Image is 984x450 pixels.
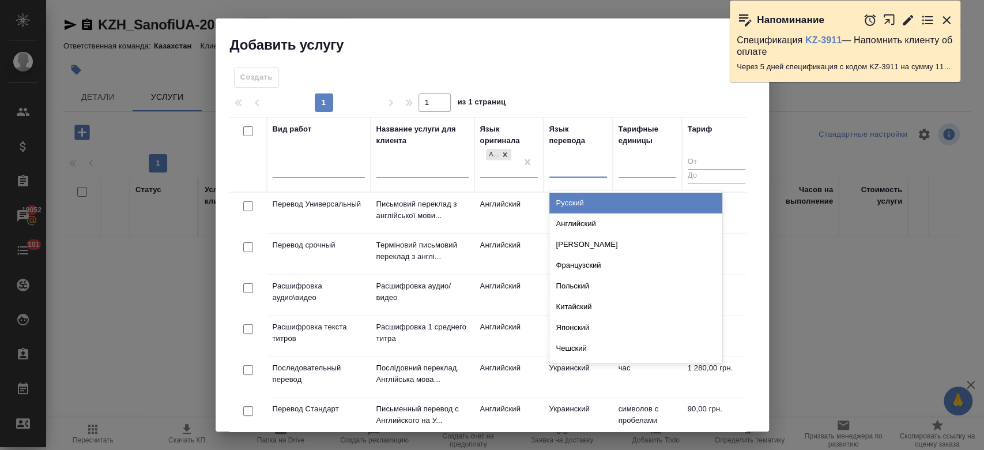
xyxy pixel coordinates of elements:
a: KZ-3911 [805,35,842,45]
p: Расшифровка текста титров [273,321,365,344]
div: Вид работ [273,123,312,135]
div: [PERSON_NAME] [549,234,722,255]
p: Последовательный перевод [273,362,365,385]
p: Расшифровка 1 среднего титра [376,321,469,344]
div: Название услуги для клиента [376,123,469,147]
td: Английский [474,397,544,438]
p: Перевод Стандарт [273,403,365,415]
td: 1 280,00 грн. [682,357,751,397]
input: От [688,155,745,170]
td: час [613,357,682,397]
td: Украинский [544,275,613,315]
div: Английский [549,213,722,234]
span: из 1 страниц [458,95,506,112]
td: Английский [474,357,544,397]
td: Английский [474,234,544,274]
p: Перевод срочный [273,239,365,251]
td: Украинский [544,193,613,233]
p: Расшифровка аудио\видео [273,280,365,303]
input: До [688,169,745,183]
div: Язык перевода [549,123,607,147]
button: Перейти в todo [921,13,934,27]
p: Терміновий письмовий переклад з англі... [376,239,469,262]
p: Письмовий переклад з англійської мови... [376,198,469,222]
td: Английский [474,193,544,233]
td: Английский [474,316,544,356]
p: Напоминание [757,14,824,26]
h2: Добавить услугу [230,36,769,54]
div: Русский [549,193,722,213]
td: Украинский [544,357,613,397]
div: Китайский [549,297,722,317]
td: символов с пробелами [613,397,682,438]
p: Спецификация — Напомнить клиенту об оплате [737,35,953,58]
button: Закрыть [940,13,953,27]
p: Перевод Универсальный [273,198,365,210]
div: Чешский [549,338,722,359]
div: Тариф [688,123,712,135]
button: Отложить [863,13,877,27]
p: Через 5 дней спецификация с кодом KZ-3911 на сумму 11489.08 KZT будет просрочена [737,61,953,73]
button: Открыть в новой вкладке [883,7,896,32]
td: Украинский [544,234,613,274]
td: Украинский [544,316,613,356]
div: Японский [549,317,722,338]
div: Сербский [549,359,722,380]
p: Послідовний переклад, Англійська мова... [376,362,469,385]
p: Расшифровка аудио/видео [376,280,469,303]
div: Язык оригинала [480,123,538,147]
td: Английский [474,275,544,315]
p: Письменный перевод с Английского на У... [376,403,469,426]
button: Редактировать [901,13,915,27]
div: Французский [549,255,722,276]
div: Польский [549,276,722,297]
div: Тарифные единицы [619,123,676,147]
div: Английский [485,148,512,162]
div: Английский [486,149,499,161]
td: Украинский [544,397,613,438]
td: 90,00 грн. [682,397,751,438]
